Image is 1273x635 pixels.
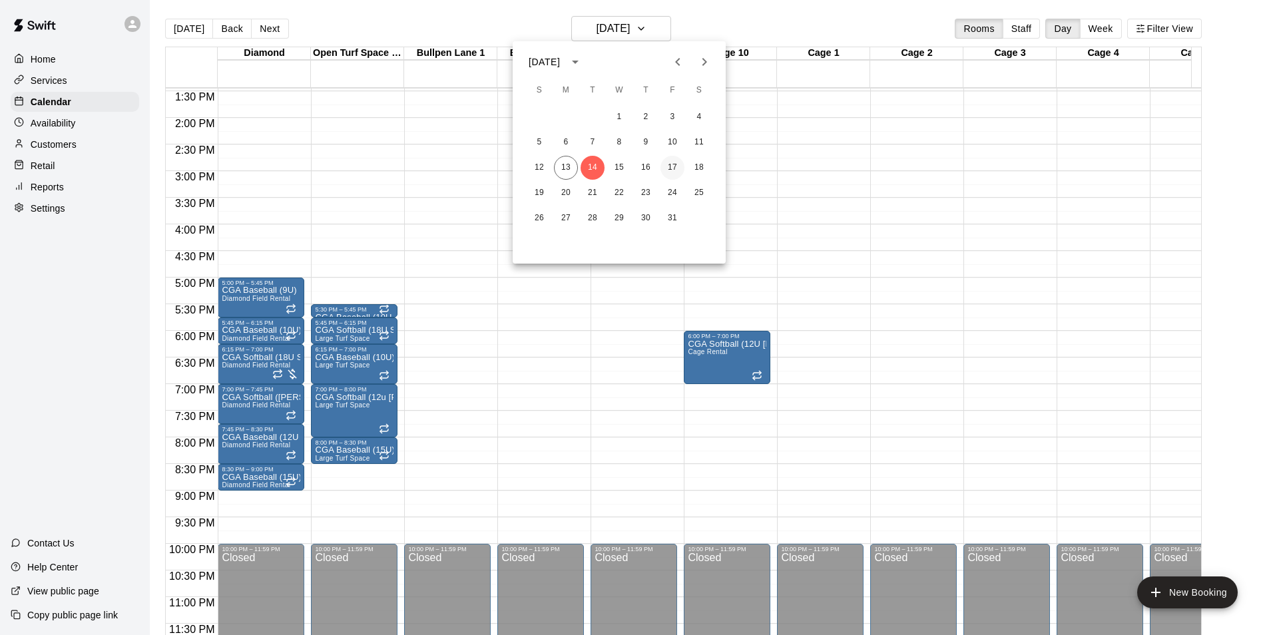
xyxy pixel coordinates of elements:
button: 27 [554,206,578,230]
button: 14 [581,156,605,180]
button: 3 [660,105,684,129]
span: Saturday [687,77,711,104]
button: 29 [607,206,631,230]
button: 25 [687,181,711,205]
button: 11 [687,130,711,154]
span: Thursday [634,77,658,104]
button: 5 [527,130,551,154]
button: 8 [607,130,631,154]
button: 9 [634,130,658,154]
button: 10 [660,130,684,154]
button: 16 [634,156,658,180]
button: 22 [607,181,631,205]
span: Friday [660,77,684,104]
button: 1 [607,105,631,129]
div: [DATE] [529,55,560,69]
button: 19 [527,181,551,205]
button: 30 [634,206,658,230]
button: 20 [554,181,578,205]
button: 17 [660,156,684,180]
button: 7 [581,130,605,154]
span: Monday [554,77,578,104]
button: 26 [527,206,551,230]
button: 2 [634,105,658,129]
button: 4 [687,105,711,129]
button: 28 [581,206,605,230]
span: Sunday [527,77,551,104]
button: 6 [554,130,578,154]
button: 31 [660,206,684,230]
button: 15 [607,156,631,180]
button: 13 [554,156,578,180]
button: 18 [687,156,711,180]
span: Tuesday [581,77,605,104]
button: 23 [634,181,658,205]
button: Previous month [664,49,691,75]
button: calendar view is open, switch to year view [564,51,587,73]
button: 24 [660,181,684,205]
button: 12 [527,156,551,180]
button: 21 [581,181,605,205]
span: Wednesday [607,77,631,104]
button: Next month [691,49,718,75]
